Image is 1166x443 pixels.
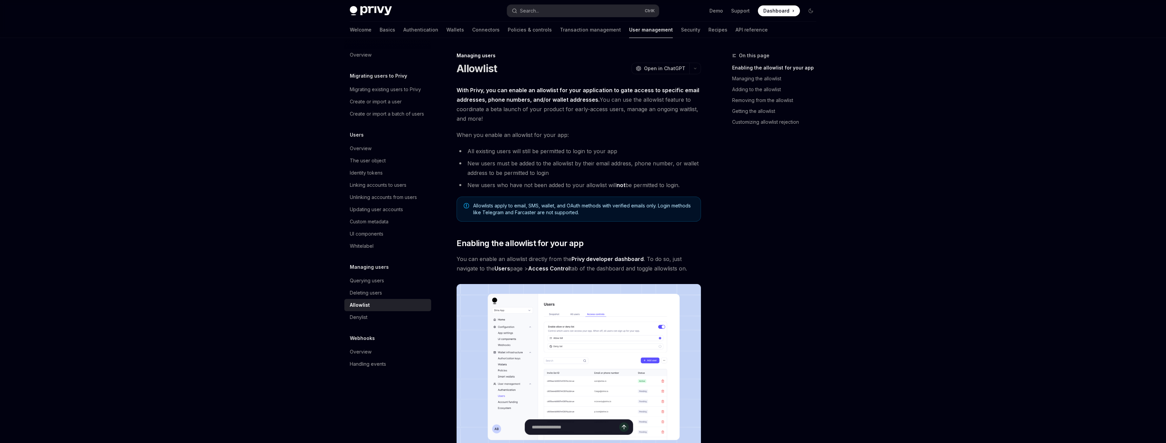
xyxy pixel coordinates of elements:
div: Unlinking accounts from users [350,193,417,201]
a: Managing the allowlist [732,73,822,84]
div: Denylist [350,313,367,321]
button: Search...CtrlK [507,5,659,17]
div: Overview [350,51,371,59]
a: Allowlist [344,299,431,311]
div: Search... [520,7,539,15]
a: Security [681,22,700,38]
a: Getting the allowlist [732,106,822,117]
a: Dashboard [758,5,800,16]
a: Privy developer dashboard [571,256,644,263]
a: Overview [344,49,431,61]
a: Welcome [350,22,371,38]
img: dark logo [350,6,392,16]
a: Access Control [528,265,570,272]
div: Create or import a user [350,98,402,106]
button: Open in ChatGPT [631,63,689,74]
a: Deleting users [344,287,431,299]
a: Policies & controls [508,22,552,38]
a: Create or import a batch of users [344,108,431,120]
a: Custom metadata [344,216,431,228]
a: Wallets [446,22,464,38]
svg: Note [464,203,469,208]
span: Open in ChatGPT [644,65,685,72]
div: Create or import a batch of users [350,110,424,118]
h5: Webhooks [350,334,375,342]
span: On this page [739,52,769,60]
h1: Allowlist [457,62,497,75]
a: Linking accounts to users [344,179,431,191]
a: Enabling the allowlist for your app [732,62,822,73]
a: Customizing allowlist rejection [732,117,822,127]
div: Whitelabel [350,242,374,250]
div: Querying users [350,277,384,285]
li: New users who have not been added to your allowlist will be permitted to login. [457,180,701,190]
a: Updating user accounts [344,203,431,216]
div: The user object [350,157,386,165]
span: You can enable an allowlist directly from the . To do so, just navigate to the page > tab of the ... [457,254,701,273]
a: Basics [380,22,395,38]
div: UI components [350,230,383,238]
a: Support [731,7,750,14]
li: All existing users will still be permitted to login to your app [457,146,701,156]
span: Allowlists apply to email, SMS, wallet, and OAuth methods with verified emails only. Login method... [473,202,694,216]
strong: Users [495,265,510,272]
span: When you enable an allowlist for your app: [457,130,701,140]
strong: not [617,182,625,188]
a: Create or import a user [344,96,431,108]
a: UI components [344,228,431,240]
span: Dashboard [763,7,789,14]
div: Overview [350,144,371,153]
a: Recipes [708,22,727,38]
div: Deleting users [350,289,382,297]
div: Overview [350,348,371,356]
div: Identity tokens [350,169,383,177]
span: You can use the allowlist feature to coordinate a beta launch of your product for early-access us... [457,85,701,123]
h5: Managing users [350,263,389,271]
button: Send message [619,422,629,432]
span: Enabling the allowlist for your app [457,238,583,249]
a: The user object [344,155,431,167]
div: Handling events [350,360,386,368]
a: Unlinking accounts from users [344,191,431,203]
a: API reference [736,22,768,38]
strong: With Privy, you can enable an allowlist for your application to gate access to specific email add... [457,87,699,103]
a: Overview [344,142,431,155]
li: New users must be added to the allowlist by their email address, phone number, or wallet address ... [457,159,701,178]
button: Toggle dark mode [805,5,816,16]
a: Handling events [344,358,431,370]
a: Overview [344,346,431,358]
div: Linking accounts to users [350,181,406,189]
a: Querying users [344,275,431,287]
a: User management [629,22,673,38]
a: Migrating existing users to Privy [344,83,431,96]
div: Custom metadata [350,218,388,226]
div: Managing users [457,52,701,59]
div: Updating user accounts [350,205,403,214]
h5: Migrating users to Privy [350,72,407,80]
a: Denylist [344,311,431,323]
a: Whitelabel [344,240,431,252]
a: Identity tokens [344,167,431,179]
a: Demo [709,7,723,14]
div: Migrating existing users to Privy [350,85,421,94]
a: Connectors [472,22,500,38]
a: Adding to the allowlist [732,84,822,95]
span: Ctrl K [645,8,655,14]
a: Transaction management [560,22,621,38]
a: Removing from the allowlist [732,95,822,106]
a: Authentication [403,22,438,38]
div: Allowlist [350,301,370,309]
h5: Users [350,131,364,139]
